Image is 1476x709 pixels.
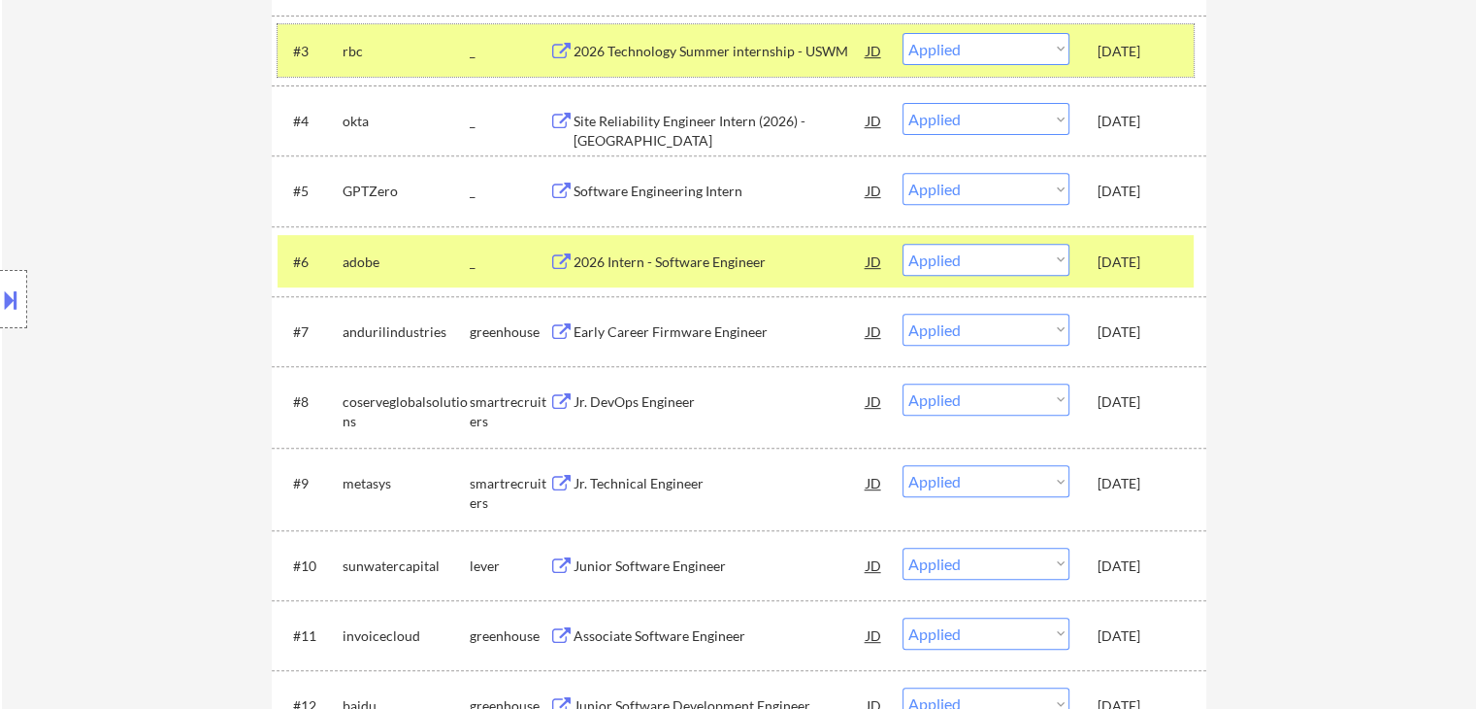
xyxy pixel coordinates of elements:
[343,392,470,430] div: coserveglobalsolutions
[865,465,884,500] div: JD
[1098,42,1183,61] div: [DATE]
[865,618,884,653] div: JD
[865,33,884,68] div: JD
[1098,253,1183,272] div: [DATE]
[574,322,867,342] div: Early Career Firmware Engineer
[574,112,867,150] div: Site Reliability Engineer Intern (2026) - [GEOGRAPHIC_DATA]
[865,103,884,138] div: JD
[343,557,470,576] div: sunwatercapital
[293,626,327,646] div: #11
[470,182,549,201] div: _
[865,173,884,208] div: JD
[1098,626,1183,646] div: [DATE]
[1098,182,1183,201] div: [DATE]
[865,384,884,419] div: JD
[1098,392,1183,412] div: [DATE]
[574,253,867,272] div: 2026 Intern - Software Engineer
[343,182,470,201] div: GPTZero
[470,253,549,272] div: _
[343,322,470,342] div: andurilindustries
[470,112,549,131] div: _
[343,42,470,61] div: rbc
[293,42,327,61] div: #3
[865,244,884,279] div: JD
[470,42,549,61] div: _
[574,626,867,646] div: Associate Software Engineer
[343,112,470,131] div: okta
[574,474,867,493] div: Jr. Technical Engineer
[470,322,549,342] div: greenhouse
[574,557,867,576] div: Junior Software Engineer
[293,474,327,493] div: #9
[574,182,867,201] div: Software Engineering Intern
[1098,112,1183,131] div: [DATE]
[470,474,549,512] div: smartrecruiters
[865,548,884,583] div: JD
[343,474,470,493] div: metasys
[1098,557,1183,576] div: [DATE]
[470,557,549,576] div: lever
[293,557,327,576] div: #10
[865,314,884,349] div: JD
[343,253,470,272] div: adobe
[1098,322,1183,342] div: [DATE]
[574,42,867,61] div: 2026 Technology Summer internship - USWM
[1098,474,1183,493] div: [DATE]
[574,392,867,412] div: Jr. DevOps Engineer
[293,112,327,131] div: #4
[343,626,470,646] div: invoicecloud
[470,626,549,646] div: greenhouse
[470,392,549,430] div: smartrecruiters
